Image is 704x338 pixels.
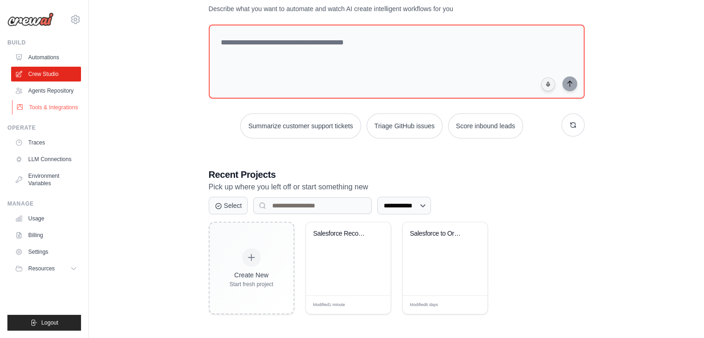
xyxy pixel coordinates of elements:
span: Logout [41,319,58,326]
div: Start fresh project [230,281,274,288]
a: Agents Repository [11,83,81,98]
a: Usage [11,211,81,226]
button: Click to speak your automation idea [541,77,555,91]
p: Describe what you want to automate and watch AI create intelligent workflows for you [209,4,520,13]
div: Salesforce Records Retriever [313,230,369,238]
img: Logo [7,13,54,26]
button: Resources [11,261,81,276]
span: Edit [465,301,473,308]
div: Operate [7,124,81,131]
button: Score inbound leads [448,113,523,138]
div: Build [7,39,81,46]
button: Get new suggestions [561,113,585,137]
span: Modified 1 minute [313,302,345,308]
button: Triage GitHub issues [367,113,442,138]
span: Edit [368,301,376,308]
a: Environment Variables [11,169,81,191]
a: Crew Studio [11,67,81,81]
button: Logout [7,315,81,331]
div: Manage [7,200,81,207]
a: Traces [11,135,81,150]
span: Modified 6 days [410,302,438,308]
p: Pick up where you left off or start something new [209,181,585,193]
div: Create New [230,270,274,280]
button: Select [209,197,248,214]
span: Resources [28,265,55,272]
a: Tools & Integrations [12,100,82,115]
div: Salesforce to Oracle Fusion Integration [410,230,466,238]
a: Automations [11,50,81,65]
a: Billing [11,228,81,243]
a: Settings [11,244,81,259]
h3: Recent Projects [209,168,585,181]
button: Summarize customer support tickets [240,113,361,138]
a: LLM Connections [11,152,81,167]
